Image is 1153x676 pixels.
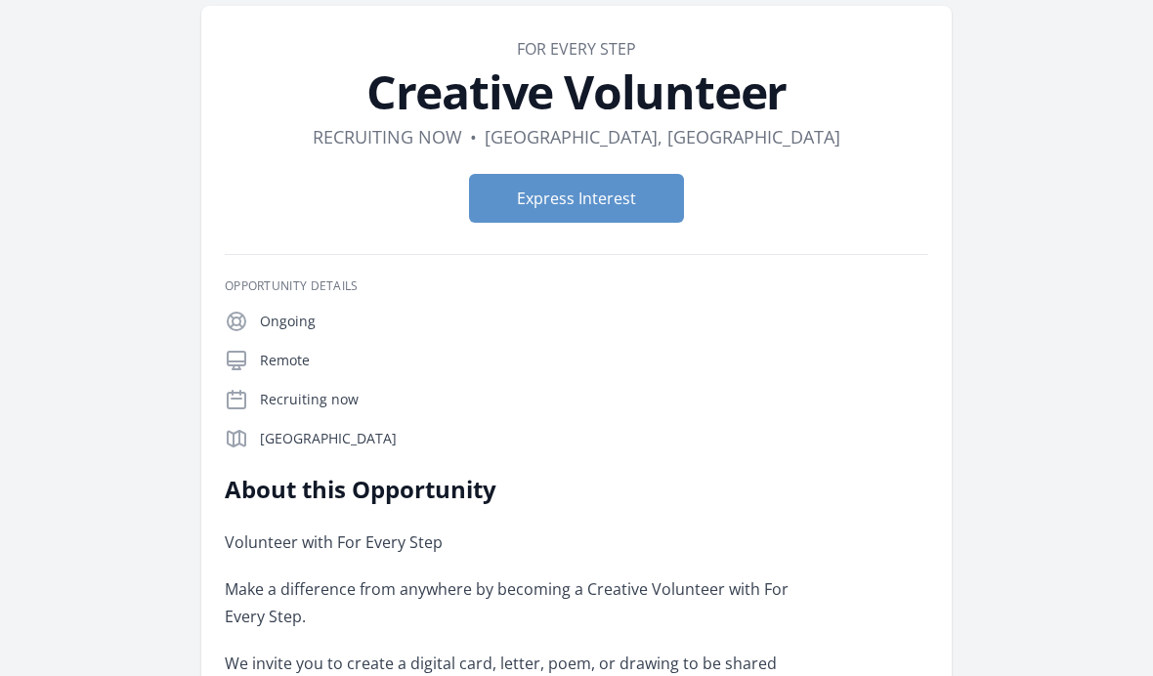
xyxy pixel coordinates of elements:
h3: Opportunity Details [225,278,928,294]
div: • [470,123,477,150]
h1: Creative Volunteer [225,68,928,115]
dd: Recruiting now [313,123,462,150]
p: [GEOGRAPHIC_DATA] [260,429,928,448]
p: Make a difference from anywhere by becoming a Creative Volunteer with For Every Step. [225,575,796,630]
p: Ongoing [260,312,928,331]
a: For Every Step [517,38,636,60]
p: Volunteer with For Every Step [225,528,796,556]
dd: [GEOGRAPHIC_DATA], [GEOGRAPHIC_DATA] [485,123,840,150]
h2: About this Opportunity [225,474,796,505]
p: Remote [260,351,928,370]
p: Recruiting now [260,390,928,409]
button: Express Interest [469,174,684,223]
